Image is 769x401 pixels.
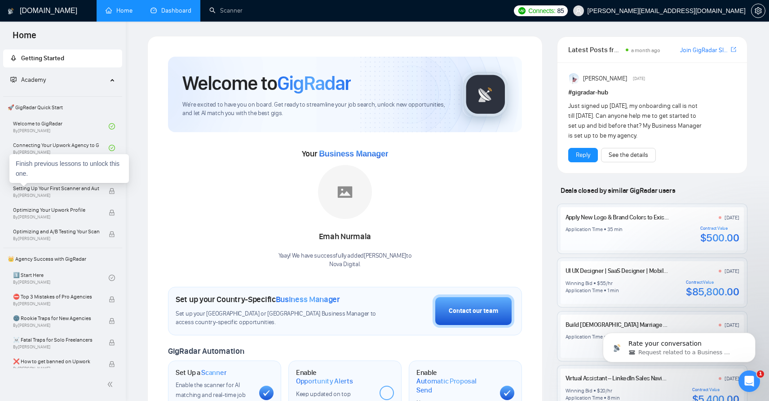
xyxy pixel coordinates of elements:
[416,377,493,394] span: Automatic Proposal Send
[109,209,115,216] span: lock
[182,71,351,95] h1: Welcome to
[568,148,598,162] button: Reply
[209,7,243,14] a: searchScanner
[302,149,389,159] span: Your
[109,275,115,281] span: check-circle
[109,123,115,129] span: check-circle
[725,375,739,382] div: [DATE]
[201,368,226,377] span: Scanner
[583,74,627,84] span: [PERSON_NAME]
[18,85,161,102] div: 💬
[176,294,340,304] h1: Set up your Country-Specific
[597,387,600,394] div: $
[4,250,121,268] span: 👑 Agency Success with GigRadar
[176,368,226,377] h1: Set Up a
[463,72,508,117] img: gigradar-logo.png
[13,138,109,158] a: Connecting Your Upwork Agency to GigRadarBy[PERSON_NAME]
[109,339,115,346] span: lock
[751,7,765,14] a: setting
[700,226,739,231] div: Contract Value
[569,73,580,84] img: Anisuzzaman Khan
[518,7,526,14] img: upwork-logo.png
[731,46,736,53] span: export
[557,183,679,198] span: Deals closed by similar GigRadar users
[566,387,592,394] div: Winning Bid
[566,333,603,340] div: Application Time
[566,267,698,275] a: UI UX Designer | SaaS Designer | Mobile App Design
[13,268,109,288] a: 1️⃣ Start HereBy[PERSON_NAME]
[109,145,115,151] span: check-circle
[686,285,739,299] div: $85,800.00
[57,287,64,294] button: Start recording
[13,301,99,307] span: By [PERSON_NAME]
[14,287,21,294] button: Emoji picker
[692,387,739,392] div: Contract Value
[13,227,99,236] span: Optimizing and A/B Testing Your Scanner for Better Results
[449,306,498,316] div: Contact our team
[158,4,174,20] div: Close
[600,387,606,394] div: 20
[154,284,168,298] button: Send a message…
[176,310,379,327] span: Set up your [GEOGRAPHIC_DATA] or [GEOGRAPHIC_DATA] Business Manager to access country-specific op...
[10,76,17,83] span: fund-projection-screen
[7,52,172,134] div: Profile image for MariiaMariiafrom [DOMAIN_NAME]Earn Free GigRadar Credits - Just by Sharing Your...
[13,205,99,214] span: Optimizing Your Upwork Profile
[18,85,146,101] b: Earn Free GigRadar Credits - Just by Sharing Your Story!
[278,252,412,269] div: Yaay! We have successfully added [PERSON_NAME] to
[589,314,769,377] iframe: Intercom notifications message
[609,150,648,160] a: See the details
[9,154,129,183] div: Finish previous lessons to unlock this one.
[597,280,600,287] div: $
[568,88,736,98] h1: # gigradar-hub
[109,361,115,367] span: lock
[13,184,99,193] span: Setting Up Your First Scanner and Auto-Bidder
[566,287,603,294] div: Application Time
[576,150,590,160] a: Reply
[738,370,760,392] iframe: Intercom live chat
[686,280,739,285] div: Contract Value
[109,231,115,237] span: lock
[13,366,99,371] span: By [PERSON_NAME]
[182,101,448,118] span: We're excited to have you on board. Get ready to streamline your job search, unlock new opportuni...
[141,4,158,21] button: Home
[4,98,121,116] span: 🚀 GigRadar Quick Start
[21,54,64,62] span: Getting Started
[7,52,172,144] div: Mariia says…
[568,101,703,141] div: Just signed up [DATE], my onboarding call is not till [DATE]. Can anyone help me to get started t...
[318,165,372,219] img: placeholder.png
[40,67,58,73] span: Mariia
[566,226,603,233] div: Application Time
[605,387,612,394] div: /hr
[44,11,87,20] p: Active 11h ago
[528,6,555,16] span: Connects:
[13,314,99,323] span: 🌚 Rookie Traps for New Agencies
[606,280,612,287] div: /hr
[631,47,660,53] span: a month ago
[6,4,23,21] button: go back
[725,214,739,221] div: [DATE]
[607,287,619,294] div: 1 min
[150,7,191,14] a: dashboardDashboard
[107,380,116,389] span: double-left
[575,8,582,14] span: user
[13,292,99,301] span: ⛔ Top 3 Mistakes of Pro Agencies
[277,71,351,95] span: GigRadar
[600,280,606,287] div: 55
[18,63,33,77] img: Profile image for Mariia
[26,5,40,19] img: Profile image for Mariia
[109,296,115,303] span: lock
[21,76,46,84] span: Academy
[44,4,66,11] h1: Mariia
[28,287,35,294] button: Gif picker
[13,193,99,198] span: By [PERSON_NAME]
[278,229,412,245] div: Emah Nurmala
[58,67,122,73] span: from [DOMAIN_NAME]
[13,357,99,366] span: ❌ How to get banned on Upwork
[568,44,623,55] span: Latest Posts from the GigRadar Community
[566,280,592,287] div: Winning Bid
[109,318,115,324] span: lock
